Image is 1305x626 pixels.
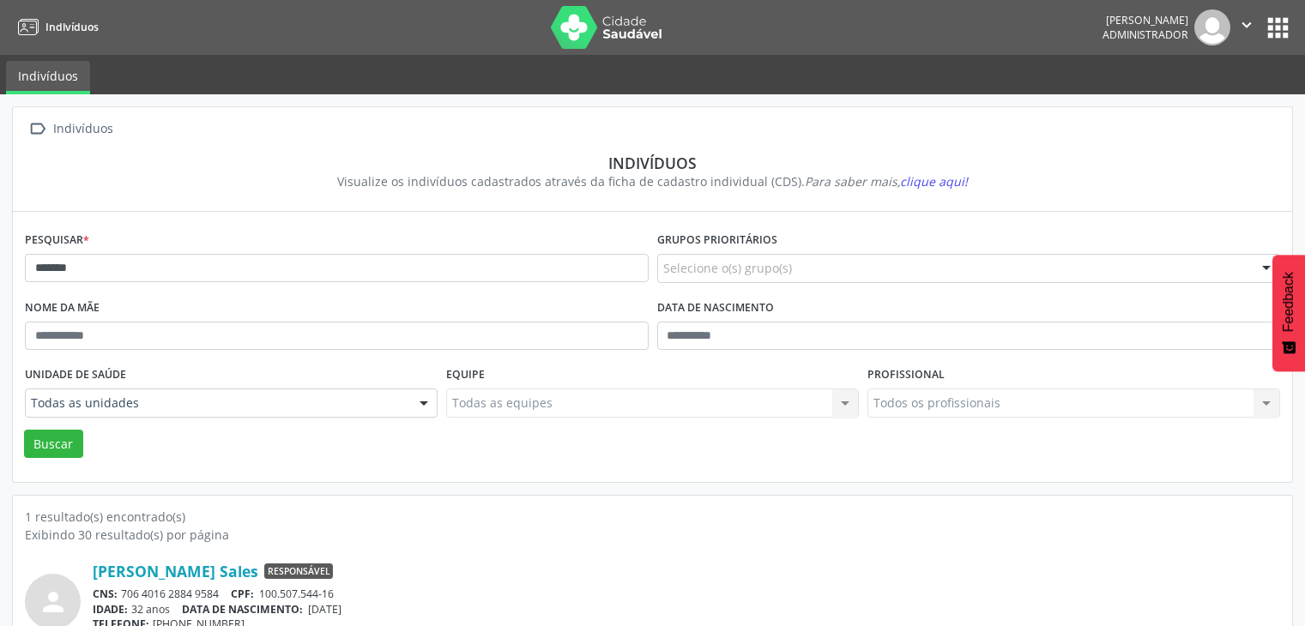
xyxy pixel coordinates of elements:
img: img [1194,9,1230,45]
i:  [25,117,50,141]
label: Pesquisar [25,227,89,254]
label: Equipe [446,362,485,388]
div: Exibindo 30 resultado(s) por página [25,526,1280,544]
div: [PERSON_NAME] [1103,13,1188,27]
i:  [1237,15,1256,34]
i: Para saber mais, [805,173,968,190]
span: Feedback [1281,272,1296,332]
div: 706 4016 2884 9584 [93,587,1280,601]
div: 32 anos [93,602,1280,617]
label: Grupos prioritários [657,227,777,254]
span: IDADE: [93,602,128,617]
label: Profissional [867,362,945,388]
span: 100.507.544-16 [259,587,334,601]
div: 1 resultado(s) encontrado(s) [25,508,1280,526]
a: [PERSON_NAME] Sales [93,562,258,581]
a: Indivíduos [6,61,90,94]
label: Unidade de saúde [25,362,126,388]
div: Indivíduos [50,117,116,141]
span: clique aqui! [900,173,968,190]
span: [DATE] [308,602,341,617]
div: Visualize os indivíduos cadastrados através da ficha de cadastro individual (CDS). [37,172,1268,190]
label: Nome da mãe [25,295,100,322]
span: Selecione o(s) grupo(s) [663,259,792,277]
label: Data de nascimento [657,295,774,322]
a:  Indivíduos [25,117,116,141]
button: Feedback - Mostrar pesquisa [1272,255,1305,371]
button: apps [1263,13,1293,43]
span: Responsável [264,563,333,579]
div: Indivíduos [37,153,1268,172]
span: DATA DE NASCIMENTO: [182,602,303,617]
button: Buscar [24,430,83,459]
span: Indivíduos [45,20,99,34]
button:  [1230,9,1263,45]
span: Administrador [1103,27,1188,42]
a: Indivíduos [12,13,99,41]
span: Todas as unidades [31,394,402,412]
span: CPF: [231,587,254,601]
span: CNS: [93,587,118,601]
